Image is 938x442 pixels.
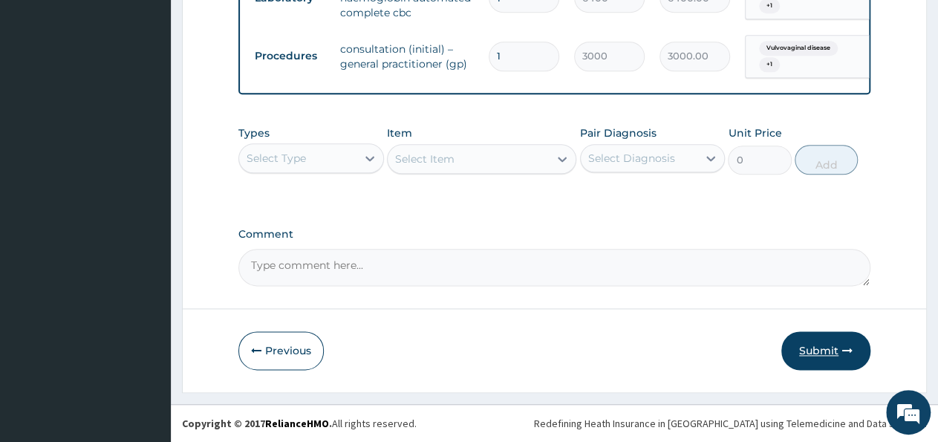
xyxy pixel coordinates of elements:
[534,416,927,431] div: Redefining Heath Insurance in [GEOGRAPHIC_DATA] using Telemedicine and Data Science!
[795,145,858,175] button: Add
[728,126,781,140] label: Unit Price
[759,57,780,72] span: + 1
[588,151,675,166] div: Select Diagnosis
[387,126,412,140] label: Item
[86,129,205,279] span: We're online!
[182,417,332,430] strong: Copyright © 2017 .
[247,151,306,166] div: Select Type
[781,331,870,370] button: Submit
[333,34,481,79] td: consultation (initial) – general practitioner (gp)
[238,127,270,140] label: Types
[247,42,333,70] td: Procedures
[171,404,938,442] footer: All rights reserved.
[265,417,329,430] a: RelianceHMO
[77,83,250,103] div: Chat with us now
[580,126,657,140] label: Pair Diagnosis
[238,228,870,241] label: Comment
[238,331,324,370] button: Previous
[244,7,279,43] div: Minimize live chat window
[7,289,283,341] textarea: Type your message and hit 'Enter'
[759,41,838,56] span: Vulvovaginal disease
[27,74,60,111] img: d_794563401_company_1708531726252_794563401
